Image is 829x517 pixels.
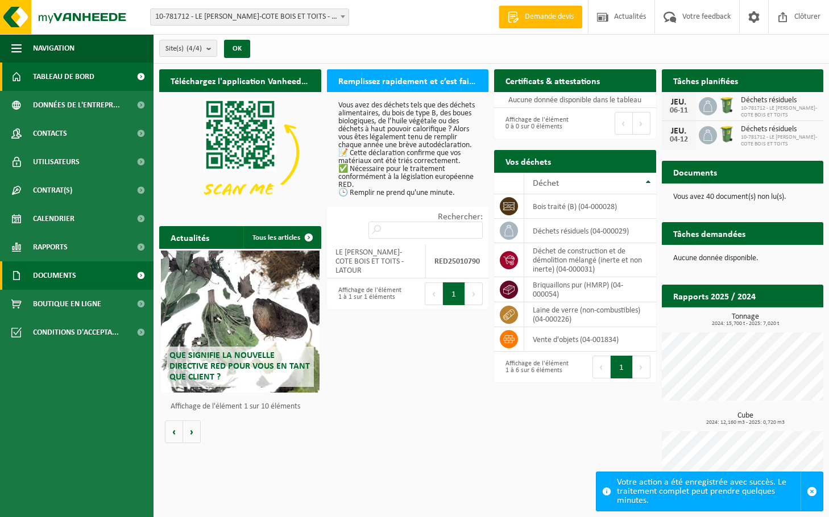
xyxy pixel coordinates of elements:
label: Rechercher: [438,212,483,222]
span: Conditions d'accepta... [33,318,119,347]
span: Utilisateurs [33,148,80,176]
span: Rapports [33,233,68,261]
p: Vous avez 40 document(s) non lu(s). [673,193,813,201]
img: WB-0240-HPE-GN-50 [717,124,736,144]
td: briquaillons pur (HMRP) (04-000054) [524,277,656,302]
a: Consulter les rapports [724,307,822,330]
td: vente d'objets (04-001834) [524,327,656,352]
a: Tous les articles [243,226,320,249]
button: Previous [425,282,443,305]
count: (4/4) [186,45,202,52]
span: 10-781712 - LE [PERSON_NAME]-COTE BOIS ET TOITS [741,105,818,119]
button: 1 [443,282,465,305]
button: Next [633,356,650,378]
h2: Tâches demandées [662,222,757,244]
td: bois traité (B) (04-000028) [524,194,656,219]
a: Demande devis [499,6,582,28]
span: 2024: 15,700 t - 2025: 7,020 t [668,321,824,327]
img: Download de VHEPlus App [159,92,321,213]
div: JEU. [668,127,690,136]
h2: Téléchargez l'application Vanheede+ maintenant! [159,69,321,91]
button: Volgende [183,420,201,443]
button: Next [633,112,650,135]
h2: Rapports 2025 / 2024 [662,285,767,307]
p: Affichage de l'élément 1 sur 10 éléments [171,403,316,411]
button: Vorige [165,420,183,443]
span: Tableau de bord [33,62,94,91]
div: 04-12 [668,136,690,144]
h2: Actualités [159,226,221,248]
div: Affichage de l'élément 0 à 0 sur 0 éléments [500,111,569,136]
button: Site(s)(4/4) [159,40,217,57]
div: Affichage de l'élément 1 à 6 sur 6 éléments [500,355,569,380]
p: Aucune donnée disponible. [673,255,813,262]
button: 1 [611,356,633,378]
span: Contrat(s) [33,176,72,205]
h2: Tâches planifiées [662,69,749,91]
a: Que signifie la nouvelle directive RED pour vous en tant que client ? [161,251,320,393]
span: Déchets résiduels [741,96,818,105]
p: Vous avez des déchets tels que des déchets alimentaires, du bois de type B, des boues biologiques... [338,102,478,197]
div: Votre action a été enregistrée avec succès. Le traitement complet peut prendre quelques minutes. [617,472,801,511]
span: Que signifie la nouvelle directive RED pour vous en tant que client ? [169,351,310,382]
button: OK [224,40,250,58]
span: Documents [33,261,76,290]
span: Déchets résiduels [741,125,818,134]
span: Demande devis [522,11,577,23]
span: 10-781712 - LE LOUER SEBASTIEN-COTE BOIS ET TOITS - LATOUR [150,9,349,26]
span: Boutique en ligne [33,290,101,318]
button: Previous [615,112,633,135]
td: déchets résiduels (04-000029) [524,219,656,243]
td: LE [PERSON_NAME]-COTE BOIS ET TOITS - LATOUR [327,244,426,278]
strong: RED25010790 [434,257,480,266]
h2: Remplissez rapidement et c’est fait, votre déclaration RED pour 2025 [327,69,489,91]
span: 10-781712 - LE [PERSON_NAME]-COTE BOIS ET TOITS [741,134,818,148]
img: WB-0240-HPE-GN-50 [717,95,736,115]
button: Previous [592,356,611,378]
span: 2024: 12,160 m3 - 2025: 0,720 m3 [668,420,824,426]
span: 10-781712 - LE LOUER SEBASTIEN-COTE BOIS ET TOITS - LATOUR [151,9,349,25]
div: JEU. [668,98,690,107]
h3: Cube [668,412,824,426]
span: Site(s) [165,40,202,57]
span: Contacts [33,119,67,148]
h2: Documents [662,161,728,183]
td: déchet de construction et de démolition mélangé (inerte et non inerte) (04-000031) [524,243,656,277]
div: 06-11 [668,107,690,115]
h2: Vos déchets [494,150,562,172]
h2: Certificats & attestations [494,69,611,91]
div: Affichage de l'élément 1 à 1 sur 1 éléments [333,281,402,306]
span: Calendrier [33,205,74,233]
td: laine de verre (non-combustibles) (04-000226) [524,302,656,327]
span: Navigation [33,34,74,62]
span: Données de l'entrepr... [33,91,120,119]
button: Next [465,282,483,305]
h3: Tonnage [668,313,824,327]
td: Aucune donnée disponible dans le tableau [494,92,656,108]
span: Déchet [533,179,559,188]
